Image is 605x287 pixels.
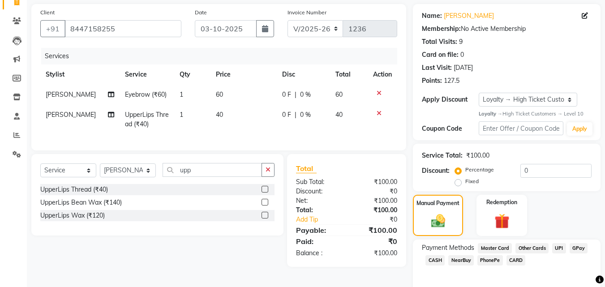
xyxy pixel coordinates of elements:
a: Add Tip [289,215,356,224]
span: 40 [216,111,223,119]
th: Disc [277,64,330,85]
div: Total: [289,206,347,215]
span: Eyebrow (₹60) [125,90,167,99]
button: Apply [567,122,592,136]
th: Total [330,64,368,85]
div: Sub Total: [289,177,347,187]
span: GPay [570,243,588,253]
div: Coupon Code [422,124,478,133]
div: Balance : [289,248,347,258]
span: PhonePe [477,255,503,266]
input: Search or Scan [163,163,262,177]
div: ₹0 [356,215,404,224]
div: Points: [422,76,442,86]
div: Name: [422,11,442,21]
th: Price [210,64,277,85]
img: _cash.svg [427,213,450,229]
div: ₹100.00 [466,151,489,160]
div: UpperLips Thread (₹40) [40,185,108,194]
span: 60 [335,90,343,99]
th: Service [120,64,174,85]
span: 1 [180,90,183,99]
th: Action [368,64,397,85]
span: Other Cards [515,243,549,253]
div: ₹100.00 [347,206,404,215]
span: CARD [506,255,526,266]
span: CASH [425,255,445,266]
span: Payment Methods [422,243,474,253]
div: UpperLips Wax (₹120) [40,211,105,220]
span: Master Card [478,243,512,253]
div: ₹0 [347,187,404,196]
div: Discount: [289,187,347,196]
span: [PERSON_NAME] [46,90,96,99]
input: Search by Name/Mobile/Email/Code [64,20,181,37]
strong: Loyalty → [479,111,502,117]
div: [DATE] [454,63,473,73]
div: Paid: [289,236,347,247]
div: Last Visit: [422,63,452,73]
span: UPI [552,243,566,253]
label: Client [40,9,55,17]
th: Stylist [40,64,120,85]
div: ₹0 [347,236,404,247]
div: Payable: [289,225,347,236]
div: 9 [459,37,463,47]
span: | [295,110,296,120]
span: 0 % [300,90,311,99]
div: ₹100.00 [347,196,404,206]
span: UpperLips Thread (₹40) [125,111,169,128]
label: Manual Payment [416,199,459,207]
img: _gift.svg [490,212,514,230]
div: 127.5 [444,76,459,86]
span: Total [296,164,317,173]
div: UpperLips Bean Wax (₹140) [40,198,122,207]
label: Fixed [465,177,479,185]
th: Qty [174,64,210,85]
label: Redemption [486,198,517,206]
label: Percentage [465,166,494,174]
div: Card on file: [422,50,459,60]
span: 0 % [300,110,311,120]
span: 0 F [282,110,291,120]
div: No Active Membership [422,24,592,34]
div: High Ticket Customers → Level 10 [479,110,592,118]
a: [PERSON_NAME] [444,11,494,21]
div: Total Visits: [422,37,457,47]
div: ₹100.00 [347,225,404,236]
span: 0 F [282,90,291,99]
div: Net: [289,196,347,206]
div: 0 [460,50,464,60]
div: Discount: [422,166,450,176]
label: Invoice Number [287,9,326,17]
span: 1 [180,111,183,119]
div: ₹100.00 [347,177,404,187]
div: Services [41,48,404,64]
div: Apply Discount [422,95,478,104]
div: Service Total: [422,151,463,160]
div: ₹100.00 [347,248,404,258]
button: +91 [40,20,65,37]
span: 60 [216,90,223,99]
span: | [295,90,296,99]
span: 40 [335,111,343,119]
input: Enter Offer / Coupon Code [479,121,563,135]
span: [PERSON_NAME] [46,111,96,119]
div: Membership: [422,24,461,34]
label: Date [195,9,207,17]
span: NearBuy [448,255,474,266]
